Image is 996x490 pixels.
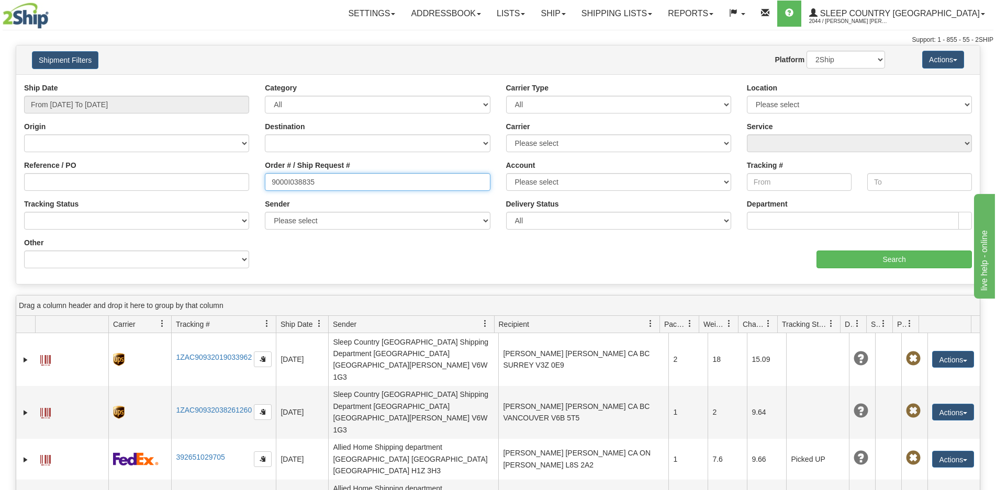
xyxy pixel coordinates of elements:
a: Tracking Status filter column settings [822,315,840,333]
a: Shipment Issues filter column settings [875,315,892,333]
label: Origin [24,121,46,132]
label: Other [24,237,43,248]
td: Sleep Country [GEOGRAPHIC_DATA] Shipping Department [GEOGRAPHIC_DATA] [GEOGRAPHIC_DATA][PERSON_NA... [328,333,498,386]
img: 8 - UPS [113,406,124,419]
button: Actions [932,451,974,468]
label: Sender [265,199,289,209]
div: Support: 1 - 855 - 55 - 2SHIP [3,36,993,44]
label: Department [747,199,788,209]
span: Delivery Status [845,319,854,329]
span: Unknown [854,351,868,366]
button: Actions [932,404,974,420]
td: 9.64 [747,386,786,439]
span: Unknown [854,404,868,418]
input: Search [816,250,972,268]
a: Pickup Status filter column settings [901,315,919,333]
span: Charge [743,319,765,329]
span: Weight [703,319,725,329]
a: Label [40,350,51,367]
button: Shipment Filters [32,51,98,69]
a: Ship [533,1,573,27]
td: 2 [708,386,747,439]
button: Actions [932,351,974,368]
a: Lists [489,1,533,27]
td: [DATE] [276,333,328,386]
td: 18 [708,333,747,386]
label: Account [506,160,535,170]
input: To [867,173,972,191]
a: Label [40,450,51,467]
td: 2 [668,333,708,386]
td: [PERSON_NAME] [PERSON_NAME] CA ON [PERSON_NAME] L8S 2A2 [498,439,668,480]
a: Charge filter column settings [759,315,777,333]
span: Ship Date [281,319,312,329]
a: Ship Date filter column settings [310,315,328,333]
span: Pickup Status [897,319,906,329]
a: Packages filter column settings [681,315,699,333]
label: Ship Date [24,83,58,93]
a: 1ZAC90932038261260 [176,406,252,414]
span: Unknown [854,451,868,465]
td: Picked UP [786,439,849,480]
a: Expand [20,355,31,365]
label: Delivery Status [506,199,559,209]
td: Sleep Country [GEOGRAPHIC_DATA] Shipping Department [GEOGRAPHIC_DATA] [GEOGRAPHIC_DATA][PERSON_NA... [328,386,498,439]
img: logo2044.jpg [3,3,49,29]
a: Delivery Status filter column settings [848,315,866,333]
a: Addressbook [403,1,489,27]
span: Tracking # [176,319,210,329]
td: [DATE] [276,439,328,480]
div: grid grouping header [16,295,980,316]
a: Settings [340,1,403,27]
iframe: chat widget [972,191,995,298]
button: Copy to clipboard [254,351,272,367]
input: From [747,173,852,191]
img: 8 - UPS [113,353,124,366]
span: Sender [333,319,356,329]
label: Platform [775,54,804,65]
label: Destination [265,121,305,132]
img: 2 - FedEx Express® [113,452,159,465]
td: 7.6 [708,439,747,480]
a: Expand [20,454,31,465]
span: Pickup Not Assigned [906,451,921,465]
label: Carrier Type [506,83,549,93]
td: [PERSON_NAME] [PERSON_NAME] CA BC SURREY V3Z 0E9 [498,333,668,386]
td: Allied Home Shipping department [GEOGRAPHIC_DATA] [GEOGRAPHIC_DATA] [GEOGRAPHIC_DATA] H1Z 3H3 [328,439,498,480]
button: Copy to clipboard [254,451,272,467]
a: 392651029705 [176,453,225,461]
label: Tracking # [747,160,783,170]
span: Sleep Country [GEOGRAPHIC_DATA] [818,9,980,18]
a: Shipping lists [574,1,660,27]
span: Tracking Status [782,319,827,329]
a: 1ZAC90932019033962 [176,353,252,361]
label: Category [265,83,297,93]
td: 9.66 [747,439,786,480]
td: [DATE] [276,386,328,439]
label: Location [747,83,777,93]
label: Service [747,121,773,132]
span: Shipment Issues [871,319,880,329]
label: Order # / Ship Request # [265,160,350,170]
span: Pickup Not Assigned [906,404,921,418]
a: Reports [660,1,721,27]
span: Carrier [113,319,136,329]
a: Expand [20,407,31,418]
span: Pickup Not Assigned [906,351,921,366]
a: Sleep Country [GEOGRAPHIC_DATA] 2044 / [PERSON_NAME] [PERSON_NAME] [801,1,993,27]
td: 15.09 [747,333,786,386]
button: Actions [922,51,964,69]
button: Copy to clipboard [254,404,272,420]
a: Sender filter column settings [476,315,494,333]
label: Tracking Status [24,199,79,209]
label: Carrier [506,121,530,132]
span: 2044 / [PERSON_NAME] [PERSON_NAME] [809,16,888,27]
a: Tracking # filter column settings [258,315,276,333]
td: [PERSON_NAME] [PERSON_NAME] CA BC VANCOUVER V6B 5T5 [498,386,668,439]
a: Label [40,403,51,420]
a: Recipient filter column settings [642,315,659,333]
span: Recipient [499,319,529,329]
div: live help - online [8,6,97,19]
td: 1 [668,386,708,439]
td: 1 [668,439,708,480]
